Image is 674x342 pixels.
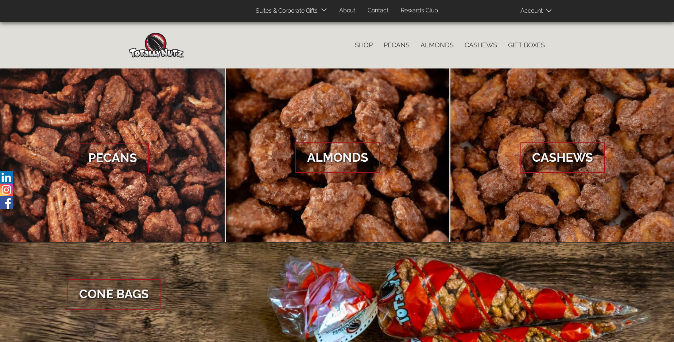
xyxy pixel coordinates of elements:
[415,38,459,53] a: Almonds
[250,4,320,18] a: Suites & Corporate Gifts
[362,4,394,18] a: Contact
[77,143,149,173] span: Pecans
[295,142,380,173] span: Almonds
[520,142,605,173] span: Cashews
[349,38,378,53] a: Shop
[459,38,503,53] a: Cashews
[334,4,361,18] a: About
[129,33,184,58] img: Home
[395,4,443,18] a: Rewards Club
[503,38,550,53] a: Gift Boxes
[226,68,450,243] a: Almonds
[67,279,160,310] span: Cone Bags
[378,38,415,53] a: Pecans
